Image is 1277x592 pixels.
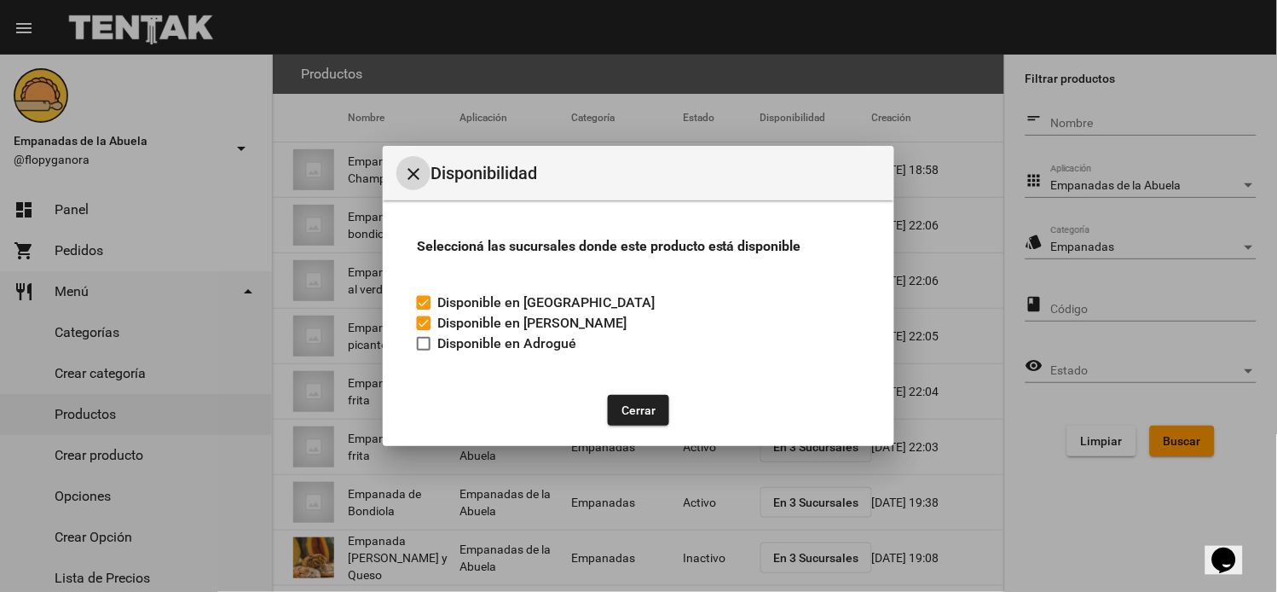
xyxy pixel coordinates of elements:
h3: Seleccioná las sucursales donde este producto está disponible [417,235,860,258]
button: Cerrar [608,395,669,426]
mat-icon: Cerrar [403,164,424,184]
span: Disponible en [GEOGRAPHIC_DATA] [437,293,655,313]
button: Cerrar [396,156,430,190]
iframe: chat widget [1205,524,1260,575]
span: Disponible en Adrogué [437,334,576,354]
span: Disponibilidad [430,160,881,187]
span: Disponible en [PERSON_NAME] [437,313,627,334]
